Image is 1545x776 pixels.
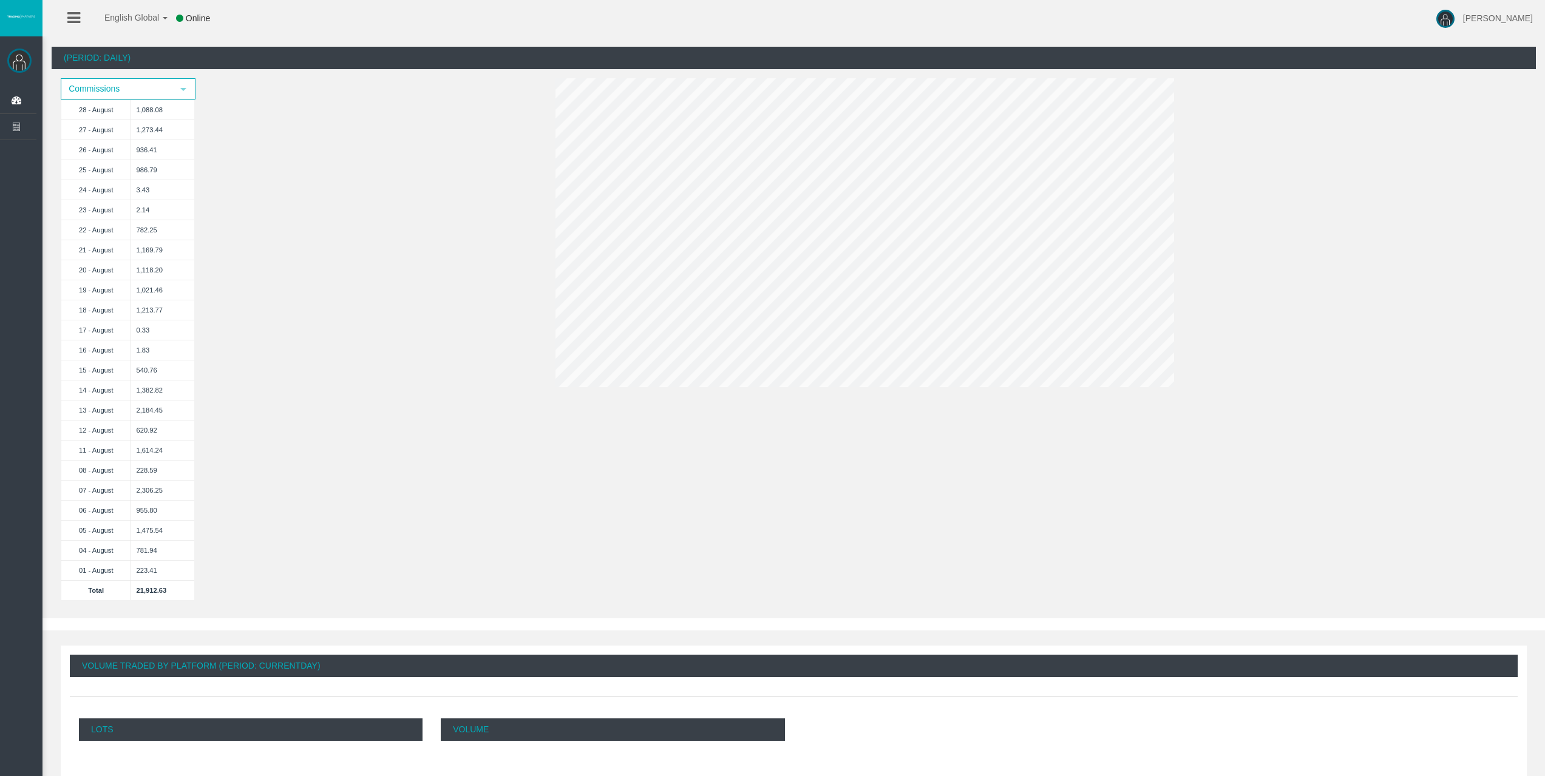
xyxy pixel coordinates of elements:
td: 1,273.44 [131,120,194,140]
td: 24 - August [61,180,131,200]
td: 540.76 [131,360,194,380]
div: (Period: Daily) [52,47,1536,69]
td: 955.80 [131,500,194,520]
td: 11 - August [61,440,131,460]
td: 2,306.25 [131,480,194,500]
td: 13 - August [61,400,131,420]
td: 21 - August [61,240,131,260]
p: Volume [441,718,784,741]
td: 14 - August [61,380,131,400]
span: select [178,84,188,94]
span: Online [186,13,210,23]
td: 1,118.20 [131,260,194,280]
td: 19 - August [61,280,131,300]
td: 2,184.45 [131,400,194,420]
td: 1,382.82 [131,380,194,400]
td: 26 - August [61,140,131,160]
td: 23 - August [61,200,131,220]
td: 1,088.08 [131,100,194,120]
td: 782.25 [131,220,194,240]
td: Total [61,580,131,600]
td: 08 - August [61,460,131,480]
td: 1.83 [131,340,194,360]
td: 1,213.77 [131,300,194,320]
td: 936.41 [131,140,194,160]
td: 18 - August [61,300,131,320]
td: 07 - August [61,480,131,500]
td: 1,169.79 [131,240,194,260]
td: 15 - August [61,360,131,380]
img: user-image [1436,10,1455,28]
td: 1,614.24 [131,440,194,460]
td: 3.43 [131,180,194,200]
td: 28 - August [61,100,131,120]
td: 20 - August [61,260,131,280]
td: 2.14 [131,200,194,220]
td: 986.79 [131,160,194,180]
td: 06 - August [61,500,131,520]
td: 16 - August [61,340,131,360]
td: 21,912.63 [131,580,194,600]
td: 0.33 [131,320,194,340]
td: 12 - August [61,420,131,440]
td: 01 - August [61,560,131,580]
td: 27 - August [61,120,131,140]
img: logo.svg [6,14,36,19]
td: 781.94 [131,540,194,560]
td: 25 - August [61,160,131,180]
td: 17 - August [61,320,131,340]
td: 1,475.54 [131,520,194,540]
td: 22 - August [61,220,131,240]
td: 620.92 [131,420,194,440]
p: Lots [79,718,423,741]
span: [PERSON_NAME] [1463,13,1533,23]
span: Commissions [62,79,172,98]
td: 05 - August [61,520,131,540]
td: 1,021.46 [131,280,194,300]
span: English Global [89,13,159,22]
td: 228.59 [131,460,194,480]
div: Volume Traded By Platform (Period: CurrentDay) [70,655,1518,677]
td: 223.41 [131,560,194,580]
td: 04 - August [61,540,131,560]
